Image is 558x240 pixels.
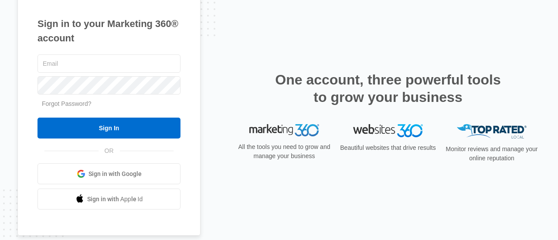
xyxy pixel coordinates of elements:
[235,142,333,161] p: All the tools you need to grow and manage your business
[37,54,180,73] input: Email
[443,145,541,163] p: Monitor reviews and manage your online reputation
[37,189,180,210] a: Sign in with Apple Id
[42,100,92,107] a: Forgot Password?
[37,163,180,184] a: Sign in with Google
[99,146,120,155] span: OR
[88,169,142,179] span: Sign in with Google
[272,71,504,106] h2: One account, three powerful tools to grow your business
[249,124,319,136] img: Marketing 360
[37,17,180,45] h1: Sign in to your Marketing 360® account
[353,124,423,137] img: Websites 360
[457,124,527,139] img: Top Rated Local
[87,195,143,204] span: Sign in with Apple Id
[339,143,437,152] p: Beautiful websites that drive results
[37,118,180,139] input: Sign In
